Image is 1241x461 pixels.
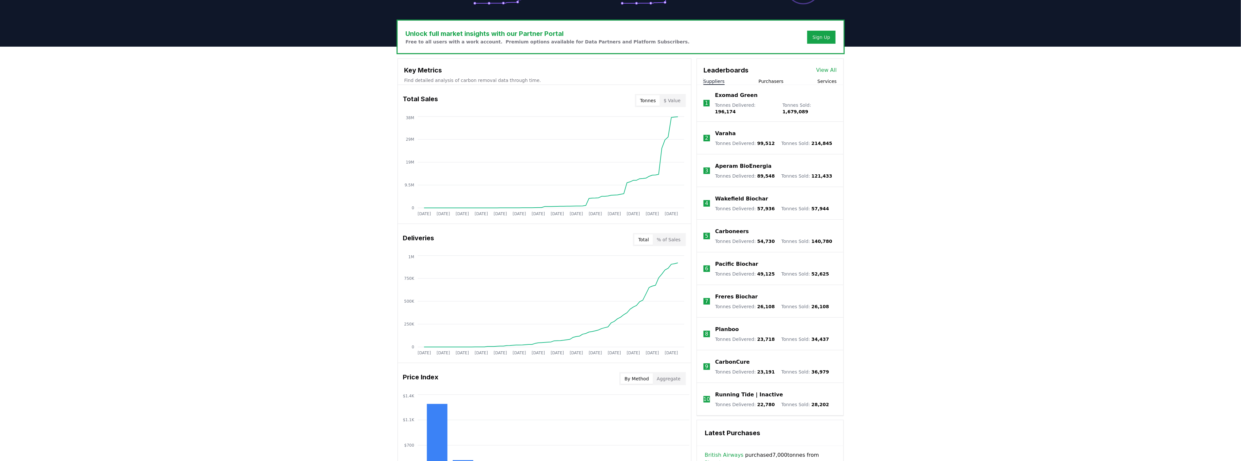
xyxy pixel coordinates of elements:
tspan: [DATE] [551,351,564,356]
tspan: $700 [404,443,414,448]
p: Tonnes Delivered : [715,336,775,342]
button: Services [817,78,837,85]
tspan: [DATE] [569,351,583,356]
button: By Method [621,374,653,384]
p: 7 [705,297,708,305]
span: 121,433 [811,173,832,179]
p: Tonnes Sold : [781,401,829,408]
tspan: [DATE] [665,351,678,356]
h3: Unlock full market insights with our Partner Portal [406,29,690,39]
p: Tonnes Sold : [781,140,832,147]
span: 57,936 [757,206,775,211]
tspan: 29M [406,137,414,142]
span: 23,718 [757,337,775,342]
tspan: [DATE] [475,351,488,356]
span: 57,944 [811,206,829,211]
h3: Price Index [403,372,439,385]
tspan: [DATE] [513,212,526,216]
p: 9 [705,363,708,371]
span: 49,125 [757,271,775,277]
tspan: [DATE] [589,351,602,356]
tspan: [DATE] [513,351,526,356]
span: 28,202 [811,402,829,407]
tspan: 500K [404,299,415,304]
p: Running Tide | Inactive [715,391,783,399]
button: Suppliers [704,78,725,85]
p: Tonnes Sold : [781,238,832,245]
tspan: [DATE] [665,212,678,216]
tspan: 1M [408,255,414,259]
span: 22,780 [757,402,775,407]
span: 99,512 [757,141,775,146]
tspan: [DATE] [417,212,431,216]
p: Tonnes Sold : [782,102,837,115]
p: Tonnes Delivered : [715,173,775,179]
p: 3 [705,167,708,175]
tspan: [DATE] [608,351,621,356]
tspan: [DATE] [436,351,450,356]
button: % of Sales [653,234,685,245]
p: Tonnes Sold : [781,271,829,277]
button: $ Value [660,95,685,106]
a: Carboneers [715,228,749,235]
tspan: [DATE] [627,212,640,216]
p: 10 [704,395,710,403]
p: Tonnes Sold : [781,173,832,179]
tspan: 19M [406,160,414,165]
p: Tonnes Sold : [781,303,829,310]
tspan: [DATE] [551,212,564,216]
p: Free to all users with a work account. Premium options available for Data Partners and Platform S... [406,39,690,45]
p: Tonnes Delivered : [715,140,775,147]
button: Tonnes [636,95,660,106]
span: 34,437 [811,337,829,342]
tspan: [DATE] [436,212,450,216]
tspan: [DATE] [456,351,469,356]
tspan: 0 [412,206,414,210]
p: Varaha [715,130,736,137]
tspan: [DATE] [569,212,583,216]
p: Tonnes Delivered : [715,102,776,115]
a: British Airways [705,451,744,459]
tspan: 250K [404,322,415,326]
button: Purchasers [759,78,784,85]
a: Pacific Biochar [715,260,758,268]
p: 4 [705,199,708,207]
h3: Leaderboards [704,65,749,75]
button: Total [634,234,653,245]
tspan: [DATE] [646,212,659,216]
p: Exomad Green [715,91,758,99]
a: Aperam BioEnergia [715,162,772,170]
p: Tonnes Sold : [781,205,829,212]
p: 8 [705,330,708,338]
p: 1 [705,99,708,107]
h3: Key Metrics [404,65,685,75]
tspan: 9.5M [404,183,414,187]
a: Wakefield Biochar [715,195,768,203]
span: 52,625 [811,271,829,277]
p: 6 [705,265,708,273]
p: Find detailed analysis of carbon removal data through time. [404,77,685,84]
a: View All [816,66,837,74]
a: Planboo [715,326,739,333]
tspan: [DATE] [493,212,507,216]
button: Sign Up [807,31,835,44]
tspan: [DATE] [608,212,621,216]
tspan: 0 [412,345,414,349]
a: Freres Biochar [715,293,758,301]
button: Aggregate [653,374,685,384]
span: 214,845 [811,141,832,146]
a: Sign Up [812,34,830,40]
h3: Deliveries [403,233,434,246]
p: Tonnes Delivered : [715,401,775,408]
span: 196,174 [715,109,736,114]
a: CarbonCure [715,358,750,366]
p: Tonnes Sold : [781,336,829,342]
p: 5 [705,232,708,240]
p: Tonnes Delivered : [715,238,775,245]
tspan: 750K [404,276,415,281]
